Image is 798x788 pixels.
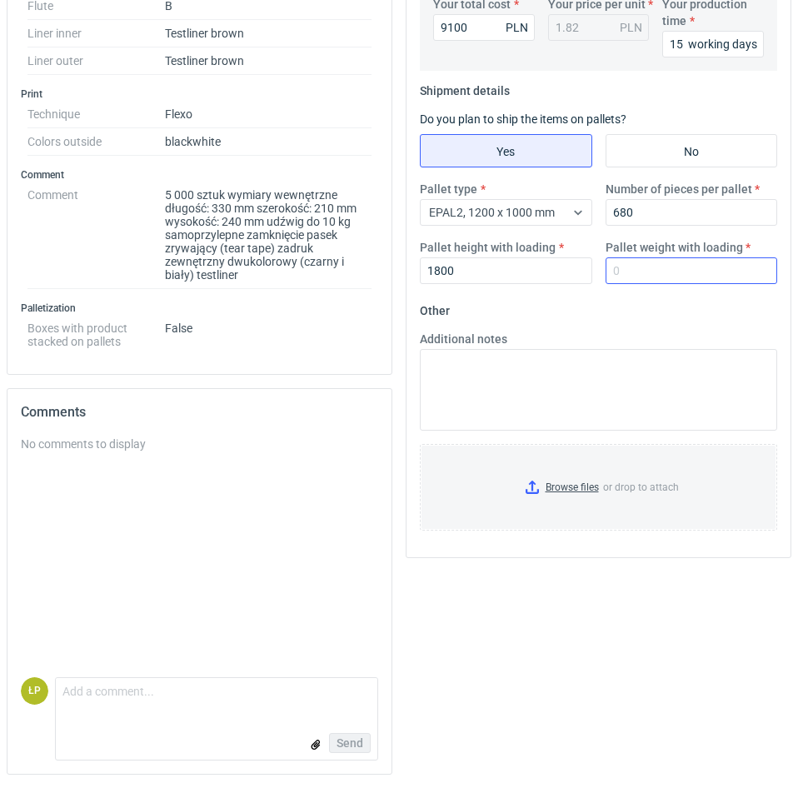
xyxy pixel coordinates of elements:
h3: Print [21,87,378,101]
label: Yes [420,134,592,167]
label: Pallet height with loading [420,239,556,256]
span: EPAL2, 1200 x 1000 mm [429,206,555,219]
h3: Palletization [21,302,378,315]
input: 0 [420,257,592,284]
dd: Flexo [165,101,372,128]
h2: Comments [21,402,378,422]
dd: 5 000 sztuk wymiary wewnętrzne długość: 330 mm szerokość: 210 mm wysokość: 240 mm udźwig do 10 kg... [165,182,372,289]
label: Pallet weight with loading [606,239,743,256]
dt: Comment [27,182,165,289]
span: Send [337,737,363,749]
legend: Shipment details [420,77,510,97]
div: PLN [620,19,642,36]
input: 0 [433,14,535,41]
dd: False [165,315,372,348]
button: Send [329,733,371,753]
label: Number of pieces per pallet [606,181,752,197]
label: No [606,134,778,167]
label: or drop to attach [421,445,776,530]
dt: Colors outside [27,128,165,156]
dt: Liner outer [27,47,165,75]
div: working days [688,36,757,52]
dt: Liner inner [27,20,165,47]
legend: Other [420,297,450,317]
dd: black white [165,128,372,156]
div: No comments to display [21,436,378,452]
label: Additional notes [420,331,507,347]
input: 0 [606,199,778,226]
input: 0 [662,31,764,57]
label: Do you plan to ship the items on pallets? [420,112,626,126]
dt: Boxes with product stacked on pallets [27,315,165,348]
div: PLN [506,19,528,36]
div: Łukasz Postawa [21,677,48,705]
figcaption: ŁP [21,677,48,705]
input: 0 [606,257,778,284]
label: Pallet type [420,181,477,197]
dd: Testliner brown [165,20,372,47]
h3: Comment [21,168,378,182]
dd: Testliner brown [165,47,372,75]
dt: Technique [27,101,165,128]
